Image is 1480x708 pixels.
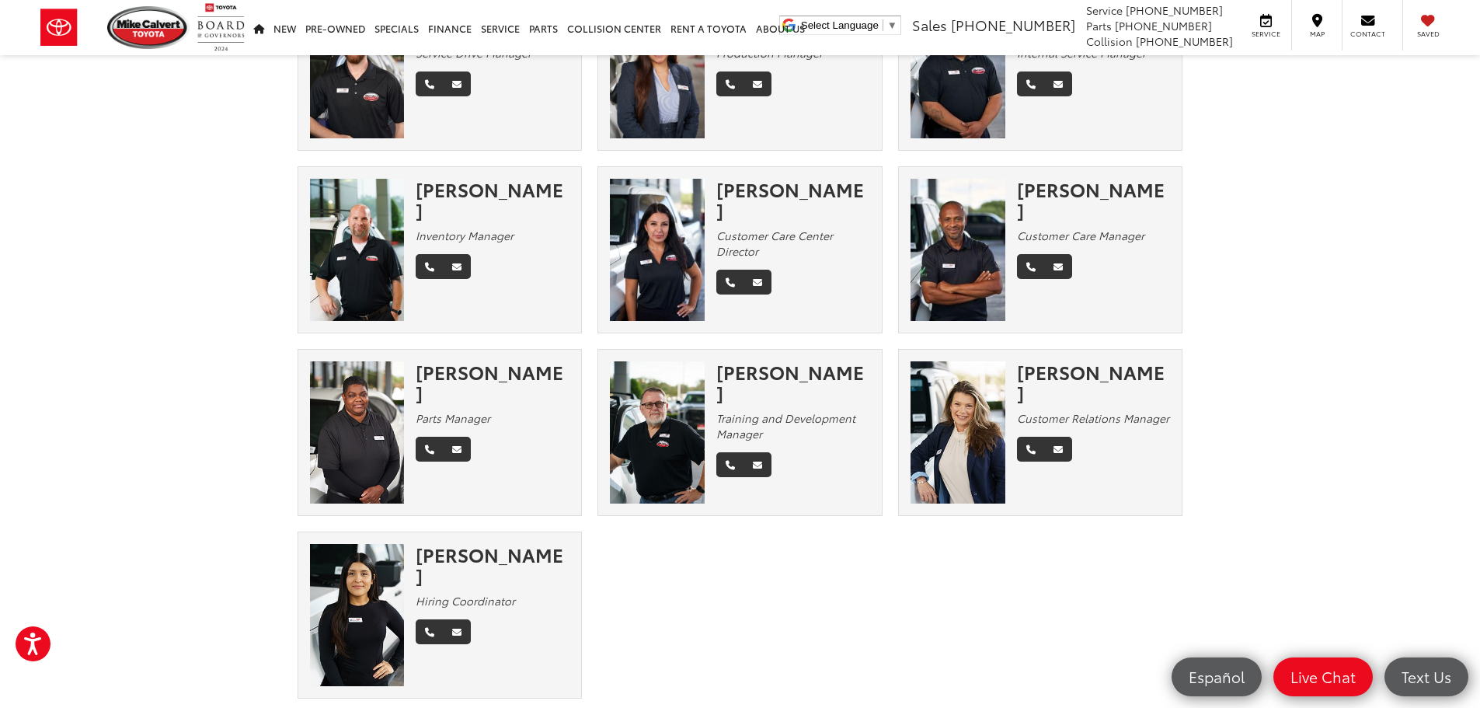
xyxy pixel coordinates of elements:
[610,179,705,321] img: Marcy Hernandez
[1017,179,1171,220] div: [PERSON_NAME]
[911,361,1005,504] img: Gwen Leigh
[1017,71,1045,96] a: Phone
[1017,361,1171,403] div: [PERSON_NAME]
[1044,437,1072,462] a: Email
[610,361,705,504] img: Jim Love
[1411,29,1445,39] span: Saved
[310,361,405,504] img: Stephanie Ghani
[716,410,855,441] em: Training and Development Manager
[416,254,444,279] a: Phone
[310,544,405,686] img: Nina Cornejo
[1283,667,1363,686] span: Live Chat
[443,619,471,644] a: Email
[1248,29,1283,39] span: Service
[416,619,444,644] a: Phone
[1126,2,1223,18] span: [PHONE_NUMBER]
[310,179,405,321] img: David Powell
[951,15,1075,35] span: [PHONE_NUMBER]
[443,254,471,279] a: Email
[716,179,870,220] div: [PERSON_NAME]
[1136,33,1233,49] span: [PHONE_NUMBER]
[416,410,490,426] em: Parts Manager
[416,228,514,243] em: Inventory Manager
[107,6,190,49] img: Mike Calvert Toyota
[1394,667,1459,686] span: Text Us
[716,361,870,403] div: [PERSON_NAME]
[416,544,569,585] div: [PERSON_NAME]
[1044,71,1072,96] a: Email
[911,179,1005,321] img: Kadjaliou Barry
[716,71,744,96] a: Phone
[716,452,744,477] a: Phone
[1086,33,1133,49] span: Collision
[1384,657,1468,696] a: Text Us
[443,437,471,462] a: Email
[743,71,771,96] a: Email
[416,361,569,403] div: [PERSON_NAME]
[1172,657,1262,696] a: Español
[1086,2,1123,18] span: Service
[1017,410,1169,426] em: Customer Relations Manager
[1273,657,1373,696] a: Live Chat
[743,452,771,477] a: Email
[1086,18,1112,33] span: Parts
[1017,437,1045,462] a: Phone
[443,71,471,96] a: Email
[801,19,897,31] a: Select Language​
[1115,18,1212,33] span: [PHONE_NUMBER]
[801,19,879,31] span: Select Language
[1017,228,1144,243] em: Customer Care Manager
[416,71,444,96] a: Phone
[416,593,515,609] em: Hiring Coordinator
[743,270,771,295] a: Email
[416,179,569,220] div: [PERSON_NAME]
[716,270,744,295] a: Phone
[1350,29,1385,39] span: Contact
[1300,29,1334,39] span: Map
[416,437,444,462] a: Phone
[887,19,897,31] span: ▼
[912,15,947,35] span: Sales
[1044,254,1072,279] a: Email
[1181,667,1252,686] span: Español
[1017,254,1045,279] a: Phone
[716,228,833,259] em: Customer Care Center Director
